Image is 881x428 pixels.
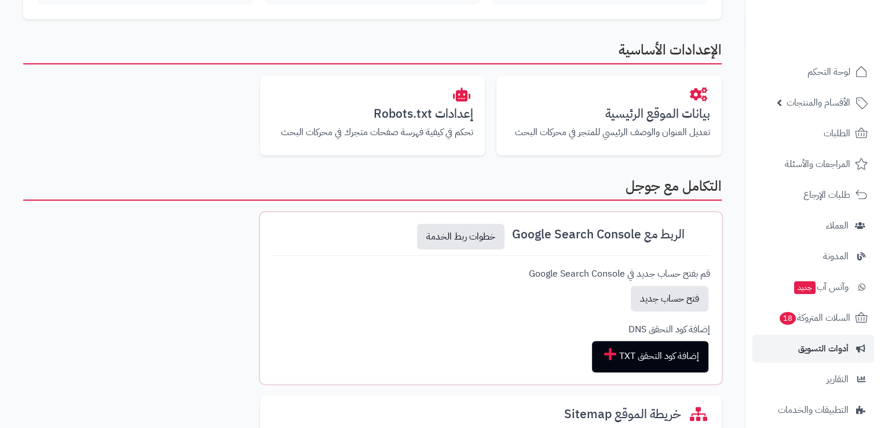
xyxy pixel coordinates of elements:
[752,242,874,270] a: المدونة
[752,212,874,240] a: العملاء
[508,126,710,139] p: تعديل العنوان والوصف الرئيسي للمتجر في محركات البحث
[827,371,849,387] span: التقارير
[752,58,874,86] a: لوحة التحكم
[798,340,849,357] span: أدوات التسويق
[752,396,874,424] a: التطبيقات والخدمات
[23,42,722,64] h2: الإعدادات الأساسية
[496,76,722,155] a: بيانات الموقع الرئيسيةتعديل العنوان والوصف الرئيسي للمتجر في محركات البحث
[272,126,474,139] p: تحكم في كيفية فهرسة صفحات متجرك في محركات البحث
[752,119,874,147] a: الطلبات
[631,286,708,311] a: فتح حساب جديد
[592,341,708,372] a: إضافة كود التحقق TXT
[590,323,710,336] p: إضافة كود التحقق DNS
[752,335,874,362] a: أدوات التسويق
[752,273,874,301] a: وآتس آبجديد
[508,107,710,121] h3: بيانات الموقع الرئيسية
[512,228,685,241] h3: الربط مع Google Search Console
[803,187,850,203] span: طلبات الإرجاع
[260,76,485,155] a: إعدادات Robots.txtتحكم في كيفية فهرسة صفحات متجرك في محركات البحث
[807,64,850,80] span: لوحة التحكم
[564,408,681,421] h3: خريطة الموقع Sitemap
[23,179,722,201] h2: التكامل مع جوجل
[752,181,874,209] a: طلبات الإرجاع
[823,248,849,264] span: المدونة
[802,31,870,56] img: logo-2.png
[780,312,796,325] span: 18
[778,310,850,326] span: السلات المتروكة
[787,95,850,111] span: الأقسام والمنتجات
[752,304,874,332] a: السلات المتروكة18
[794,281,816,294] span: جديد
[752,150,874,178] a: المراجعات والأسئلة
[793,279,849,295] span: وآتس آب
[778,402,849,418] span: التطبيقات والخدمات
[752,365,874,393] a: التقارير
[417,224,505,249] a: خطوات ربط الخدمة
[272,107,474,121] h3: إعدادات Robots.txt
[785,156,850,172] span: المراجعات والأسئلة
[824,125,850,142] span: الطلبات
[826,217,849,234] span: العملاء
[529,267,710,281] p: قم بفتح حساب جديد في Google Search Console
